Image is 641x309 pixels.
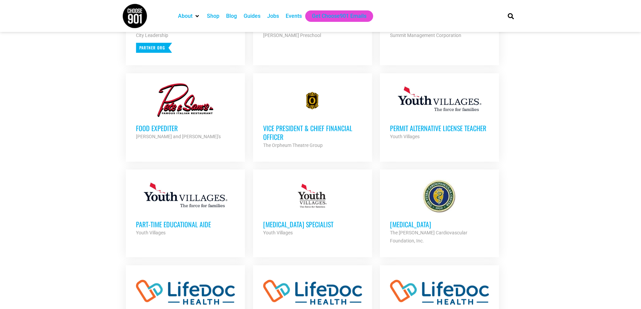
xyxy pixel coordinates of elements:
a: Vice President & Chief Financial Officer The Orpheum Theatre Group [253,73,372,159]
div: Search [505,10,516,22]
strong: City Leadership [136,33,168,38]
strong: Summit Management Corporation [390,33,461,38]
div: About [175,10,204,22]
h3: Vice President & Chief Financial Officer [263,124,362,141]
a: Guides [244,12,260,20]
a: Food Expediter [PERSON_NAME] and [PERSON_NAME]'s [126,73,245,151]
strong: [PERSON_NAME] Preschool [263,33,321,38]
a: Shop [207,12,219,20]
strong: [PERSON_NAME] and [PERSON_NAME]'s [136,134,221,139]
strong: The Orpheum Theatre Group [263,143,323,148]
h3: [MEDICAL_DATA] Specialist [263,220,362,229]
p: Partner Org [136,43,172,53]
strong: Youth Villages [390,134,420,139]
a: Get Choose901 Emails [312,12,366,20]
strong: The [PERSON_NAME] Cardiovascular Foundation, Inc. [390,230,467,243]
h3: [MEDICAL_DATA] [390,220,489,229]
a: Permit Alternative License Teacher Youth Villages [380,73,499,151]
h3: Part-Time Educational Aide [136,220,235,229]
h3: Permit Alternative License Teacher [390,124,489,132]
a: Events [286,12,302,20]
strong: Youth Villages [136,230,166,235]
nav: Main nav [175,10,496,22]
a: Blog [226,12,237,20]
a: [MEDICAL_DATA] The [PERSON_NAME] Cardiovascular Foundation, Inc. [380,169,499,255]
a: Part-Time Educational Aide Youth Villages [126,169,245,247]
strong: Youth Villages [263,230,293,235]
a: About [178,12,192,20]
h3: Food Expediter [136,124,235,132]
a: Jobs [267,12,279,20]
a: [MEDICAL_DATA] Specialist Youth Villages [253,169,372,247]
